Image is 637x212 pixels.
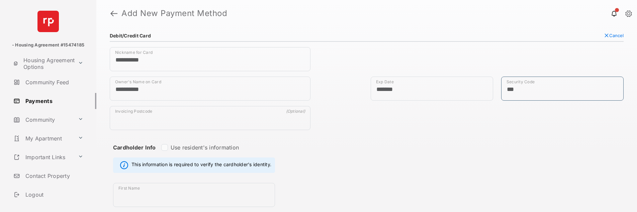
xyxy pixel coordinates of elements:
[371,47,624,77] iframe: To enrich screen reader interactions, please activate Accessibility in Grammarly extension settings
[121,9,227,17] strong: Add New Payment Method
[11,149,75,165] a: Important Links
[11,187,96,203] a: Logout
[609,33,624,38] span: Cancel
[11,130,75,146] a: My Apartment
[110,33,151,38] h4: Debit/Credit Card
[11,93,96,109] a: Payments
[171,144,239,151] label: Use resident's information
[11,74,96,90] a: Community Feed
[11,112,75,128] a: Community
[12,42,84,48] p: - Housing Agreement #15474185
[131,161,271,169] span: This information is required to verify the cardholder's identity.
[604,33,624,38] button: Cancel
[37,11,59,32] img: svg+xml;base64,PHN2ZyB4bWxucz0iaHR0cDovL3d3dy53My5vcmcvMjAwMC9zdmciIHdpZHRoPSI2NCIgaGVpZ2h0PSI2NC...
[113,144,156,163] strong: Cardholder Info
[11,56,75,72] a: Housing Agreement Options
[11,168,96,184] a: Contact Property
